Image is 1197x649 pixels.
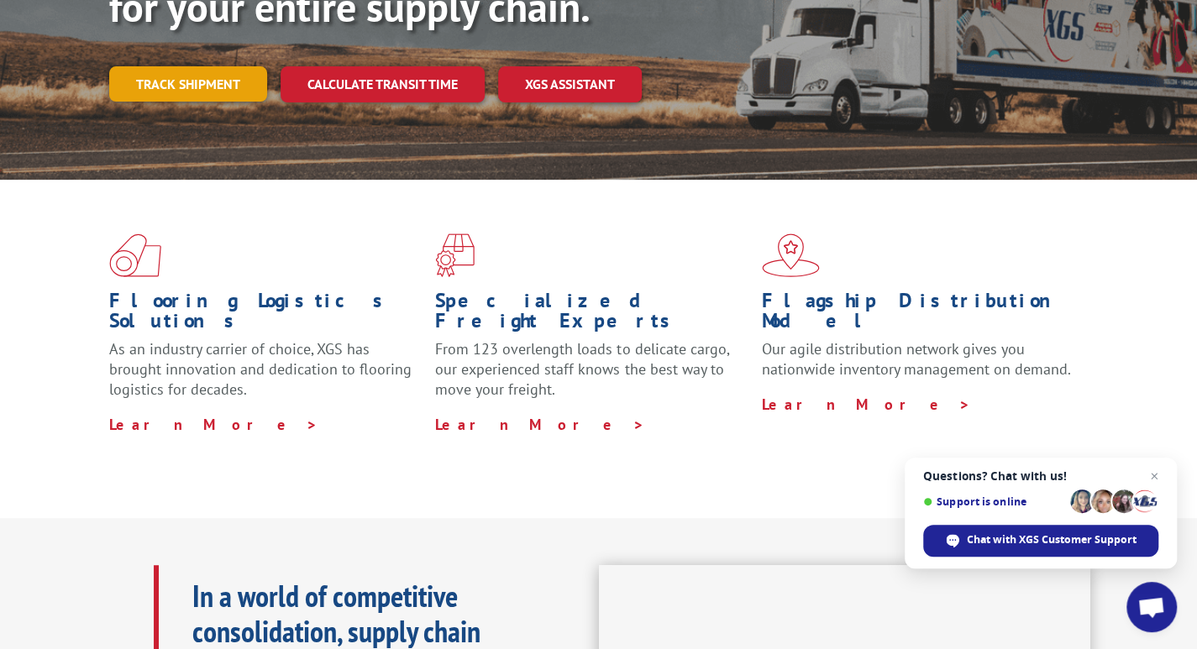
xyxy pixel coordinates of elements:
[109,415,318,434] a: Learn More >
[109,66,267,102] a: Track shipment
[923,525,1158,557] div: Chat with XGS Customer Support
[281,66,485,102] a: Calculate transit time
[1126,582,1177,632] div: Open chat
[762,395,971,414] a: Learn More >
[923,469,1158,483] span: Questions? Chat with us!
[923,495,1064,508] span: Support is online
[762,339,1071,379] span: Our agile distribution network gives you nationwide inventory management on demand.
[109,290,423,339] h1: Flooring Logistics Solutions
[1144,466,1164,486] span: Close chat
[435,339,748,414] p: From 123 overlength loads to delicate cargo, our experienced staff knows the best way to move you...
[967,532,1137,547] span: Chat with XGS Customer Support
[498,66,642,102] a: XGS ASSISTANT
[435,233,475,277] img: xgs-icon-focused-on-flooring-red
[762,233,820,277] img: xgs-icon-flagship-distribution-model-red
[435,290,748,339] h1: Specialized Freight Experts
[109,233,161,277] img: xgs-icon-total-supply-chain-intelligence-red
[435,415,644,434] a: Learn More >
[109,339,412,399] span: As an industry carrier of choice, XGS has brought innovation and dedication to flooring logistics...
[762,290,1075,339] h1: Flagship Distribution Model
